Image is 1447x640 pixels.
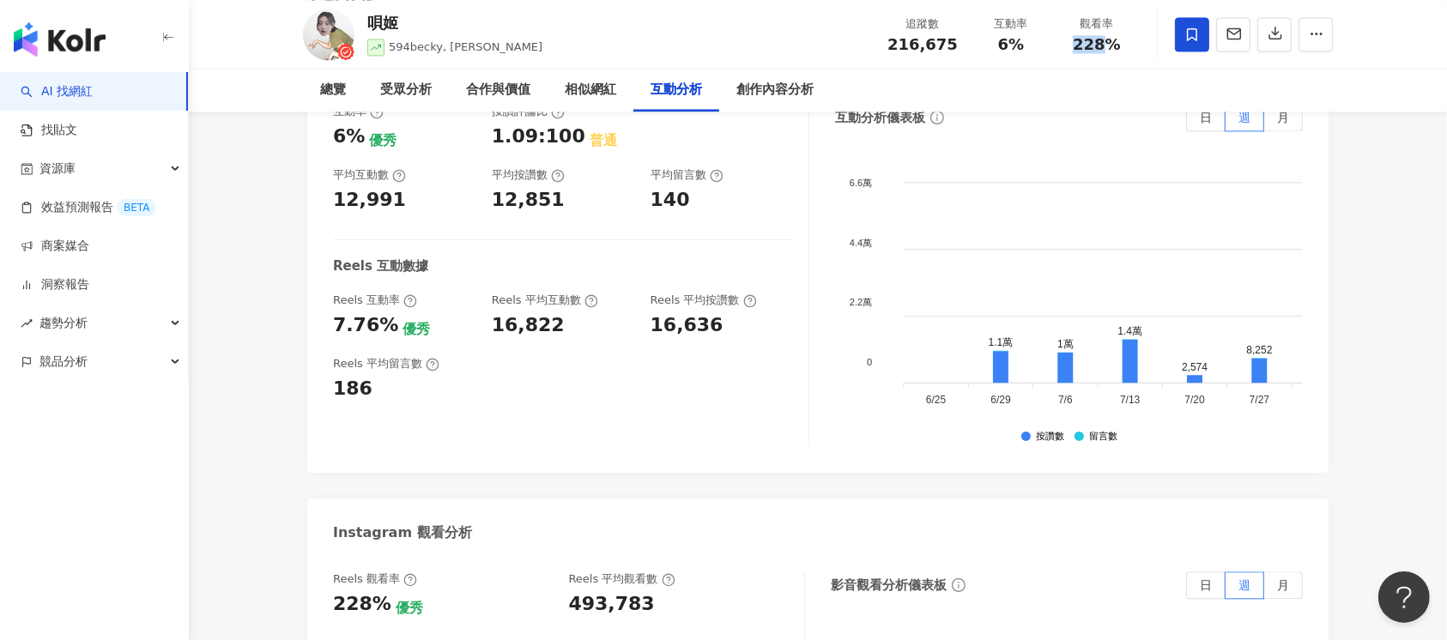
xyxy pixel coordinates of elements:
[21,276,89,293] a: 洞察報告
[1200,111,1212,124] span: 日
[978,15,1044,33] div: 互動率
[1089,432,1117,443] div: 留言數
[651,312,723,339] div: 16,636
[403,320,430,339] div: 優秀
[39,149,76,188] span: 資源庫
[333,124,365,150] div: 6%
[998,36,1025,53] span: 6%
[651,167,723,183] div: 平均留言數
[367,12,542,33] div: 唄姬
[569,571,675,587] div: Reels 平均觀看數
[1058,395,1073,407] tspan: 7/6
[949,576,968,595] span: info-circle
[396,599,423,618] div: 優秀
[21,317,33,329] span: rise
[590,131,617,150] div: 普通
[1064,15,1129,33] div: 觀看率
[333,571,417,587] div: Reels 觀看率
[466,80,530,100] div: 合作與價值
[333,257,428,275] div: Reels 互動數據
[651,293,757,308] div: Reels 平均按讚數
[831,577,947,595] div: 影音觀看分析儀表板
[14,22,106,57] img: logo
[333,187,406,214] div: 12,991
[928,108,947,127] span: info-circle
[850,178,872,188] tspan: 6.6萬
[389,40,542,53] span: 594becky, [PERSON_NAME]
[651,187,690,214] div: 140
[736,80,814,100] div: 創作內容分析
[21,83,93,100] a: searchAI 找網紅
[492,187,565,214] div: 12,851
[569,591,655,618] div: 493,783
[565,80,616,100] div: 相似網紅
[21,122,77,139] a: 找貼文
[1073,36,1121,53] span: 228%
[1277,578,1289,592] span: 月
[333,356,439,371] div: Reels 平均留言數
[1378,571,1430,623] iframe: Help Scout Beacon - Open
[1200,578,1212,592] span: 日
[333,104,384,119] div: 互動率
[492,293,598,308] div: Reels 平均互動數
[492,167,565,183] div: 平均按讚數
[850,238,872,248] tspan: 4.4萬
[333,523,472,542] div: Instagram 觀看分析
[887,35,958,53] span: 216,675
[380,80,432,100] div: 受眾分析
[333,167,406,183] div: 平均互動數
[926,395,947,407] tspan: 6/25
[835,109,925,127] div: 互動分析儀表板
[1184,395,1205,407] tspan: 7/20
[850,298,872,308] tspan: 2.2萬
[21,199,156,216] a: 效益預測報告BETA
[303,9,354,60] img: KOL Avatar
[1250,395,1270,407] tspan: 7/27
[333,312,398,339] div: 7.76%
[1120,395,1141,407] tspan: 7/13
[651,80,702,100] div: 互動分析
[868,357,873,367] tspan: 0
[1238,578,1250,592] span: 週
[39,342,88,381] span: 競品分析
[333,591,391,618] div: 228%
[333,293,417,308] div: Reels 互動率
[887,15,958,33] div: 追蹤數
[320,80,346,100] div: 總覽
[492,104,565,119] div: 按讚評論比
[333,376,372,402] div: 186
[39,304,88,342] span: 趨勢分析
[1277,111,1289,124] span: 月
[990,395,1011,407] tspan: 6/29
[1238,111,1250,124] span: 週
[492,124,585,150] div: 1.09:100
[21,238,89,255] a: 商案媒合
[492,312,565,339] div: 16,822
[1036,432,1064,443] div: 按讚數
[369,131,397,150] div: 優秀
